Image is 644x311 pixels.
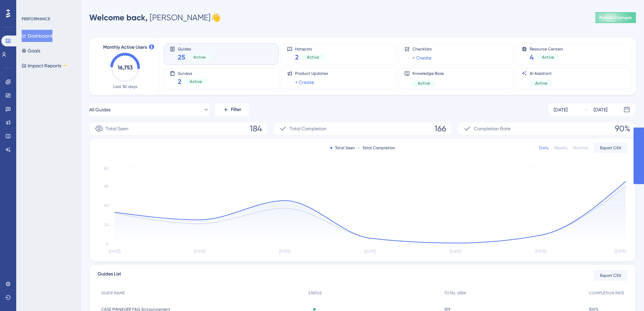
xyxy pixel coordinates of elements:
[358,145,395,151] div: Total Completion
[330,145,355,151] div: Total Seen
[98,270,121,281] span: Guides List
[434,123,446,134] span: 166
[615,123,630,134] span: 90%
[104,184,109,188] tspan: 60
[89,106,111,114] span: All Guides
[295,78,314,86] a: + Create
[412,54,431,62] a: + Create
[194,249,206,254] tspan: [DATE]
[89,103,210,116] button: All Guides
[295,71,328,76] span: Product Updates
[22,45,40,57] button: Goals
[530,52,534,62] span: 4
[308,290,322,296] span: STATUS
[106,125,128,133] span: Total Seen
[22,16,50,22] div: PERFORMANCE
[595,12,636,23] button: Publish Changes
[444,290,466,296] span: TOTAL SEEN
[178,71,207,75] span: Surveys
[103,43,147,51] span: Monthly Active Users
[89,12,221,23] div: [PERSON_NAME] 👋
[250,123,262,134] span: 184
[113,84,137,89] span: Last 30 days
[589,290,624,296] span: COMPLETION RATE
[178,46,211,51] span: Guides
[594,142,627,153] button: Export CSV
[412,46,432,52] span: Checklists
[104,222,109,227] tspan: 20
[594,106,607,114] div: [DATE]
[615,249,626,254] tspan: [DATE]
[530,46,563,51] span: Resource Centers
[193,54,206,60] span: Active
[554,106,568,114] div: [DATE]
[295,52,299,62] span: 2
[63,64,69,67] div: BETA
[104,203,109,208] tspan: 40
[215,103,249,116] button: Filter
[418,81,430,86] span: Active
[307,54,319,60] span: Active
[535,249,546,254] tspan: [DATE]
[109,249,120,254] tspan: [DATE]
[89,13,148,22] span: Welcome back,
[539,145,549,151] div: Daily
[290,125,327,133] span: Total Completion
[178,52,185,62] span: 25
[101,290,125,296] span: GUIDE NAME
[594,270,627,281] button: Export CSV
[450,249,461,254] tspan: [DATE]
[22,30,52,42] button: Dashboard
[190,79,202,84] span: Active
[295,46,325,51] span: Hotspots
[599,15,632,20] span: Publish Changes
[104,166,109,171] tspan: 80
[364,249,376,254] tspan: [DATE]
[535,81,547,86] span: Active
[554,145,568,151] div: Weekly
[530,71,553,76] span: AI Assistant
[106,242,109,246] tspan: 0
[573,145,588,151] div: Monthly
[22,60,69,72] button: Impact ReportsBETA
[600,273,621,278] span: Export CSV
[279,249,291,254] tspan: [DATE]
[412,71,444,76] span: Knowledge Base
[118,64,133,71] text: 16,753
[600,145,621,151] span: Export CSV
[616,284,636,305] iframe: UserGuiding AI Assistant Launcher
[231,106,241,114] span: Filter
[474,125,510,133] span: Completion Rate
[542,54,554,60] span: Active
[178,77,182,86] span: 2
